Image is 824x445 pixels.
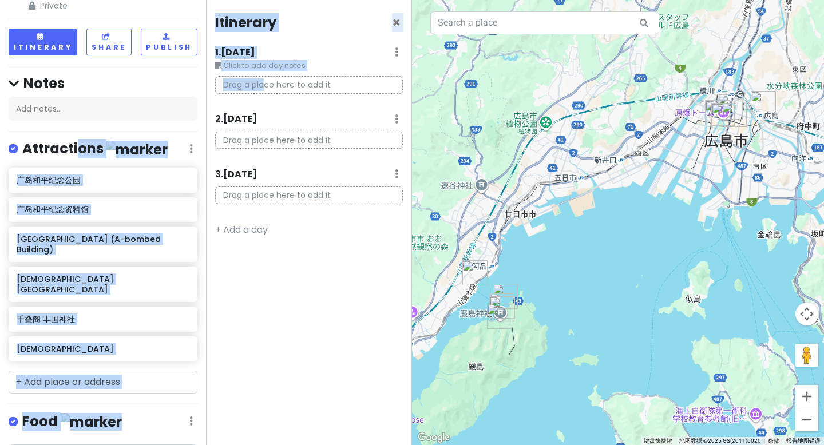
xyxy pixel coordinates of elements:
div: 严岛神社 大鸟居 [489,296,514,321]
h6: 2 . [DATE] [215,113,257,125]
h4: Notes [9,74,197,92]
span: Close itinerary [392,13,401,32]
div: 千叠阁 丰国神社 [490,293,515,319]
img: marker [106,141,168,158]
h6: [GEOGRAPHIC_DATA] (A-bombed Building) [17,234,189,255]
h6: 3 . [DATE] [215,169,257,181]
h4: Itinerary [215,14,276,31]
a: 条款（在新标签页中打开） [768,438,779,444]
a: 在 Google 地图中打开此区域（会打开一个新窗口） [415,430,453,445]
input: + Add place or address [9,371,197,394]
a: 报告地图错误 [786,438,821,444]
div: i BLD. [722,102,747,127]
div: SOGO廣島店 [718,94,743,120]
img: Google [415,430,453,445]
button: Publish [141,29,197,55]
div: Miyajima Tourist Information Center [493,284,518,309]
span: 地图数据 ©2025 GS(2011)6020 [679,438,761,444]
h4: Food [22,412,122,431]
h6: [DEMOGRAPHIC_DATA][GEOGRAPHIC_DATA] [17,274,189,295]
h6: 广岛和平纪念公园 [17,175,189,185]
button: 缩小 [795,408,818,431]
p: Drag a place here to add it [215,132,403,149]
button: 放大 [795,385,818,408]
button: Share [86,29,132,55]
h6: 1 . [DATE] [215,47,255,59]
input: Search a place [430,11,659,34]
h4: Attractions [22,140,168,158]
h6: 广岛和平纪念资料馆 [17,204,189,214]
button: 将街景小人拖到地图上以打开街景 [795,344,818,367]
div: 大圣院 [487,304,512,329]
button: 键盘快捷键 [644,437,672,445]
div: 广岛和平纪念资料馆 [711,103,736,128]
div: Miyajimaguchi [462,260,488,285]
img: marker [61,413,122,431]
h6: 千叠阁 丰国神社 [17,314,189,324]
div: 广岛和平纪念公园 [710,101,735,126]
div: JR Rent-A-Car Hiroshima station [751,91,776,116]
p: Drag a place here to add it [215,76,403,94]
small: Click to add day notes [215,60,403,71]
button: 地图镜头控件 [795,303,818,325]
a: + Add a day [215,223,268,236]
div: Add notes... [9,97,197,121]
p: Drag a place here to add it [215,186,403,204]
button: Close [392,16,401,30]
button: Itinerary [9,29,77,55]
div: Honkawa Public Lavatory (A-bombed Building) [705,100,730,125]
h6: [DEMOGRAPHIC_DATA] [17,344,189,354]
